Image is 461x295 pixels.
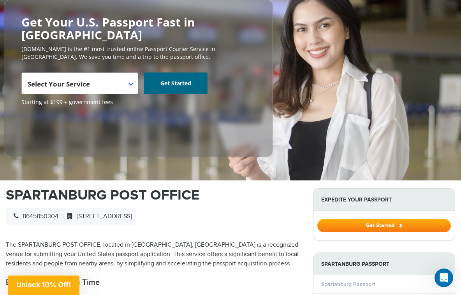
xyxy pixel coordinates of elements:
[10,213,58,220] span: 8645850304
[321,281,375,288] a: Spartanburg Passport
[21,110,80,149] iframe: Customer reviews powered by Trustpilot
[313,189,455,211] strong: Expedite Your Passport
[317,222,451,228] a: Get Started
[21,16,255,41] h2: Get Your U.S. Passport Fast in [GEOGRAPHIC_DATA]
[317,219,451,232] button: Get Started
[6,188,301,202] h1: SPARTANBURG POST OFFICE
[8,276,79,295] div: Unlock 10% Off!
[6,208,136,225] div: |
[21,45,255,61] p: [DOMAIN_NAME] is the #1 most trusted online Passport Courier Service in [GEOGRAPHIC_DATA]. We sav...
[16,281,71,289] span: Unlock 10% Off!
[435,269,453,287] iframe: Intercom live chat
[144,72,208,94] a: Get Started
[28,76,130,97] span: Select Your Service
[28,79,90,88] span: Select Your Service
[21,72,138,94] span: Select Your Service
[313,253,455,275] strong: Spartanburg Passport
[63,213,132,220] span: [STREET_ADDRESS]
[6,278,301,287] h2: Estimated Processing Time
[6,240,301,269] p: The SPARTANBURG POST OFFICE, located in [GEOGRAPHIC_DATA], [GEOGRAPHIC_DATA] is a recognized venu...
[21,98,255,106] span: Starting at $199 + government fees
